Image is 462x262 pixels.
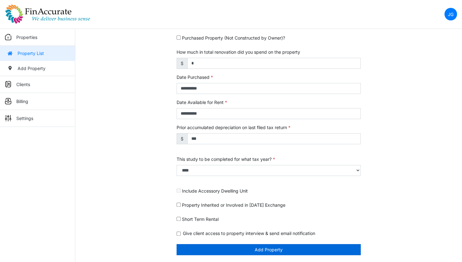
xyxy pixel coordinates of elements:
[177,58,188,69] span: $
[182,202,285,208] label: Property Inherited or Involved in [DATE] Exchange
[448,11,454,18] p: JG
[16,81,30,88] p: Clients
[177,244,361,255] button: Add Property
[5,81,11,87] img: sidemenu_client.png
[177,230,361,237] div: Give client access to property interview & send email notification
[177,49,300,55] label: How much in total renovation did you spend on the property
[5,34,11,40] img: sidemenu_properties.png
[16,98,28,105] p: Billing
[177,74,213,80] label: Date Purchased
[5,98,11,104] img: sidemenu_billing.png
[177,156,275,162] label: This study to be completed for what tax year?
[177,124,290,131] label: Prior accumulated depreciation on last filed tax return
[177,133,188,144] span: $
[182,35,285,41] label: Purchased Property (Not Constructed by Owner)?
[444,8,457,20] a: JG
[16,115,33,122] p: Settings
[5,4,90,24] img: spp logo
[182,216,219,222] label: Short Term Rental
[5,115,11,121] img: sidemenu_settings.png
[182,188,248,194] label: Include Accessory Dwelling Unit
[177,99,227,106] label: Date Available for Rent
[16,34,37,41] p: Properties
